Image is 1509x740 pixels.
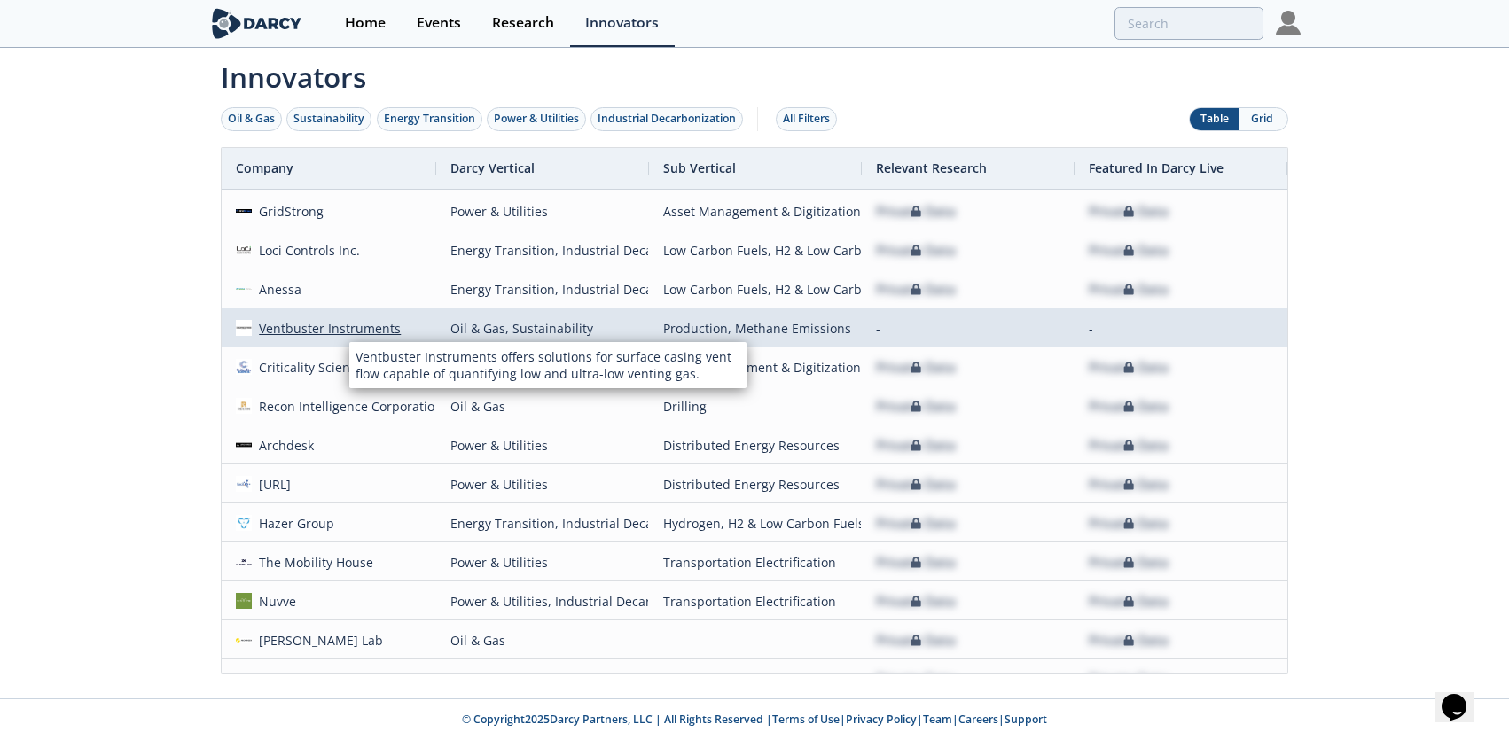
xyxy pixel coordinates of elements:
[252,504,335,542] div: Hazer Group
[252,582,297,620] div: Nuvve
[221,107,282,131] button: Oil & Gas
[236,437,252,453] img: ab8e5e95-b9cc-4897-8b2e-8c2ff4c3180b
[208,8,305,39] img: logo-wide.svg
[846,712,917,727] a: Privacy Policy
[876,192,956,230] div: Private Data
[585,16,659,30] div: Innovators
[1114,7,1263,40] input: Advanced Search
[876,348,956,386] div: Private Data
[1005,712,1047,727] a: Support
[450,621,635,659] div: Oil & Gas
[663,348,848,386] div: Asset Management & Digitization
[252,621,384,659] div: [PERSON_NAME] Lab
[487,107,586,131] button: Power & Utilities
[1190,108,1239,130] button: Table
[345,16,386,30] div: Home
[1089,309,1273,347] div: -
[1089,270,1169,308] div: Private Data
[252,348,371,386] div: Criticality Sciences
[494,111,579,127] div: Power & Utilities
[1089,426,1169,464] div: Private Data
[286,107,371,131] button: Sustainability
[1276,11,1301,35] img: Profile
[377,107,482,131] button: Energy Transition
[1239,108,1287,130] button: Grid
[450,192,635,230] div: Power & Utilities
[252,426,315,464] div: Archdesk
[236,632,252,648] img: f3daa296-edca-4246-95c9-a684112ce6f8
[876,582,956,620] div: Private Data
[1435,669,1491,722] iframe: chat widget
[450,543,635,581] div: Power & Utilities
[252,660,301,698] div: Modus
[923,712,952,727] a: Team
[958,712,998,727] a: Careers
[590,107,743,131] button: Industrial Decarbonization
[450,582,635,620] div: Power & Utilities, Industrial Decarbonization
[663,231,848,269] div: Low Carbon Fuels, H2 & Low Carbon Fuels
[252,270,302,308] div: Anessa
[450,348,635,386] div: Power & Utilities
[876,504,956,542] div: Private Data
[772,712,840,727] a: Terms of Use
[663,309,848,347] div: Production, Methane Emissions
[663,660,848,698] div: Drilling
[663,543,848,581] div: Transportation Electrification
[876,465,956,503] div: Private Data
[236,593,252,609] img: nuvve.com.png
[252,387,443,425] div: Recon Intelligence Corporation
[876,270,956,308] div: Private Data
[1089,543,1169,581] div: Private Data
[492,16,554,30] div: Research
[450,309,635,347] div: Oil & Gas, Sustainability
[228,111,275,127] div: Oil & Gas
[252,192,324,230] div: GridStrong
[1089,160,1224,176] span: Featured In Darcy Live
[236,398,252,414] img: 7460e32a-c98c-47ac-b2ba-2933399956e3
[236,554,252,570] img: 1673644973152-TMH%E2%80%93Logo%E2%80%93Vertical_deep%E2%80%93blue.png
[450,504,635,542] div: Energy Transition, Industrial Decarbonization
[252,231,361,269] div: Loci Controls Inc.
[663,192,848,230] div: Asset Management & Digitization
[236,515,252,531] img: 1636581572366-1529576642972%5B1%5D
[450,387,635,425] div: Oil & Gas
[598,111,736,127] div: Industrial Decarbonization
[236,281,252,297] img: 551440aa-d0f4-4a32-b6e2-e91f2a0781fe
[663,387,848,425] div: Drilling
[876,543,956,581] div: Private Data
[208,50,1301,97] span: Innovators
[236,671,252,687] img: a5afd840-feb6-4328-8c69-739a799e54d1
[663,426,848,464] div: Distributed Energy Resources
[663,465,848,503] div: Distributed Energy Resources
[663,270,848,308] div: Low Carbon Fuels, H2 & Low Carbon Fuels
[450,660,635,698] div: Oil & Gas
[876,231,956,269] div: Private Data
[876,309,1060,347] div: -
[252,543,374,581] div: The Mobility House
[663,160,736,176] span: Sub Vertical
[783,111,830,127] div: All Filters
[876,160,987,176] span: Relevant Research
[236,359,252,375] img: f59c13b7-8146-4c0f-b540-69d0cf6e4c34
[236,476,252,492] img: 9c506397-1bad-4fbb-8e4d-67b931672769
[236,242,252,258] img: 2b793097-40cf-4f6d-9bc3-4321a642668f
[252,465,292,503] div: [URL]
[1089,465,1169,503] div: Private Data
[417,16,461,30] div: Events
[663,582,848,620] div: Transportation Electrification
[450,160,535,176] span: Darcy Vertical
[450,465,635,503] div: Power & Utilities
[876,621,956,659] div: Private Data
[450,270,635,308] div: Energy Transition, Industrial Decarbonization
[1089,192,1169,230] div: Private Data
[1089,504,1169,542] div: Private Data
[236,160,293,176] span: Company
[776,107,837,131] button: All Filters
[98,712,1411,728] p: © Copyright 2025 Darcy Partners, LLC | All Rights Reserved | | | | |
[1089,387,1169,425] div: Private Data
[876,426,956,464] div: Private Data
[1089,348,1169,386] div: Private Data
[293,111,364,127] div: Sustainability
[1089,621,1169,659] div: Private Data
[1089,582,1169,620] div: Private Data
